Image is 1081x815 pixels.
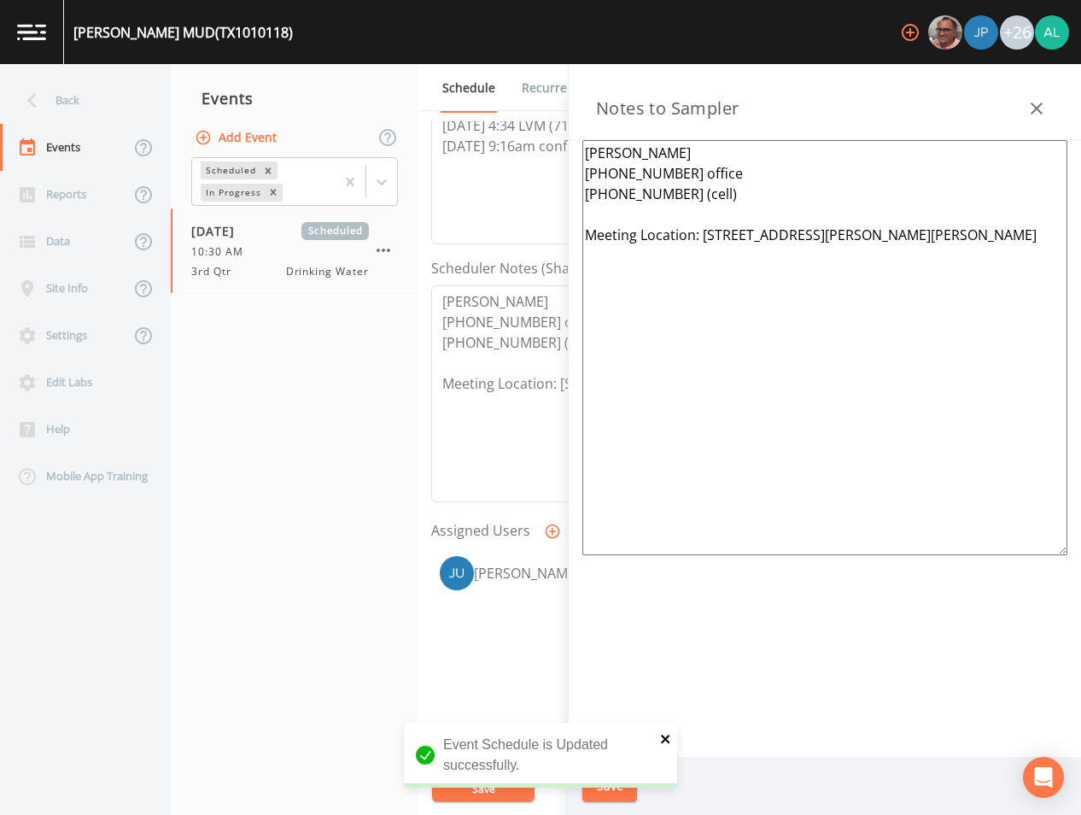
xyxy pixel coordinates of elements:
[431,27,944,244] textarea: [DATE]10:17 LVM 9/25@: 3:53 LM w/[PERSON_NAME] (4242) [DATE]9:04 LVM (REMOVED FROM [PERSON_NAME] ...
[1000,15,1034,50] div: +26
[1023,757,1064,798] div: Open Intercom Messenger
[17,24,46,40] img: logo
[191,222,247,240] span: [DATE]
[171,77,418,120] div: Events
[201,161,259,179] div: Scheduled
[928,15,962,50] img: e2d790fa78825a4bb76dcb6ab311d44c
[404,723,677,788] div: Event Schedule is Updated successfully.
[540,516,598,548] button: Add
[264,184,283,202] div: Remove In Progress
[440,556,474,590] img: e300be8af800d45f31420dc47e872297
[519,64,590,112] a: Recurrence
[964,15,998,50] img: 41241ef155101aa6d92a04480b0d0000
[927,15,963,50] div: Mike Franklin
[201,184,264,202] div: In Progress
[596,95,739,122] h3: Notes to Sampler
[286,264,369,279] span: Drinking Water
[963,15,999,50] div: Joshua gere Paul
[73,22,293,43] div: [PERSON_NAME] MUD (TX1010118)
[431,258,691,279] label: Scheduler Notes (Shared with all events)
[171,208,418,294] a: [DATE]Scheduled10:30 AM3rd QtrDrinking Water
[431,520,530,541] label: Assigned Users
[191,264,242,279] span: 3rd Qtr
[259,161,278,179] div: Remove Scheduled
[1035,15,1069,50] img: 30a13df2a12044f58df5f6b7fda61338
[582,140,1067,555] textarea: [PERSON_NAME] [PHONE_NUMBER] office [PHONE_NUMBER] (cell) Meeting Location: [STREET_ADDRESS][PERS...
[191,244,254,260] span: 10:30 AM
[301,222,369,240] span: Scheduled
[660,728,672,748] button: close
[440,64,498,113] a: Schedule
[474,563,645,583] div: [PERSON_NAME]
[191,122,283,154] button: Add Event
[431,285,944,502] textarea: [PERSON_NAME] [PHONE_NUMBER] office [PHONE_NUMBER] (cell) Meeting Location: [STREET_ADDRESS][PERS...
